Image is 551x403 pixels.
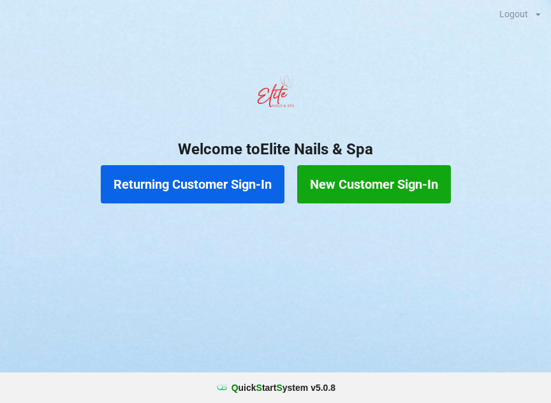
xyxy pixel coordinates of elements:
[101,165,284,203] button: Returning Customer Sign-In
[216,381,228,394] img: favicon.ico
[250,70,301,121] img: EliteNailsSpa-Logo1.png
[499,10,528,18] div: Logout
[276,383,282,393] span: S
[231,381,335,394] b: uick tart ystem v 5.0.8
[256,383,262,393] span: S
[231,383,239,393] span: Q
[297,165,451,203] button: New Customer Sign-In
